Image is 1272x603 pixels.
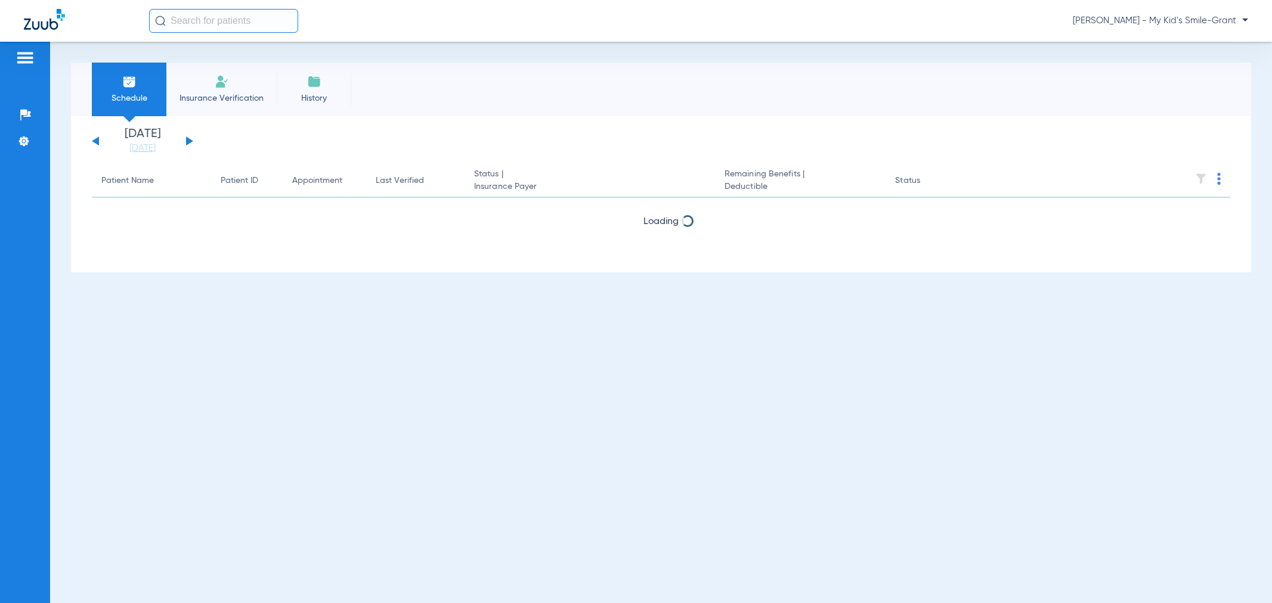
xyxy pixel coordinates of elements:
img: History [307,74,321,89]
img: filter.svg [1195,173,1207,185]
div: Appointment [292,175,357,187]
li: [DATE] [107,128,178,154]
span: Deductible [725,181,876,193]
img: group-dot-blue.svg [1217,173,1221,185]
img: Manual Insurance Verification [215,74,229,89]
img: hamburger-icon [16,51,35,65]
th: Remaining Benefits | [715,164,886,198]
a: [DATE] [107,142,178,154]
div: Patient Name [101,175,154,187]
img: Search Icon [155,15,166,26]
div: Patient ID [221,175,273,187]
span: Insurance Payer [474,181,705,193]
span: Insurance Verification [175,92,268,104]
th: Status [886,164,966,198]
span: History [286,92,342,104]
div: Patient Name [101,175,202,187]
span: [PERSON_NAME] - My Kid's Smile-Grant [1073,15,1248,27]
img: Zuub Logo [24,9,65,30]
th: Status | [465,164,715,198]
span: Loading [643,217,679,226]
img: Schedule [122,74,137,89]
div: Patient ID [221,175,258,187]
div: Last Verified [376,175,455,187]
div: Last Verified [376,175,424,187]
div: Appointment [292,175,342,187]
input: Search for patients [149,9,298,33]
span: Schedule [101,92,157,104]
